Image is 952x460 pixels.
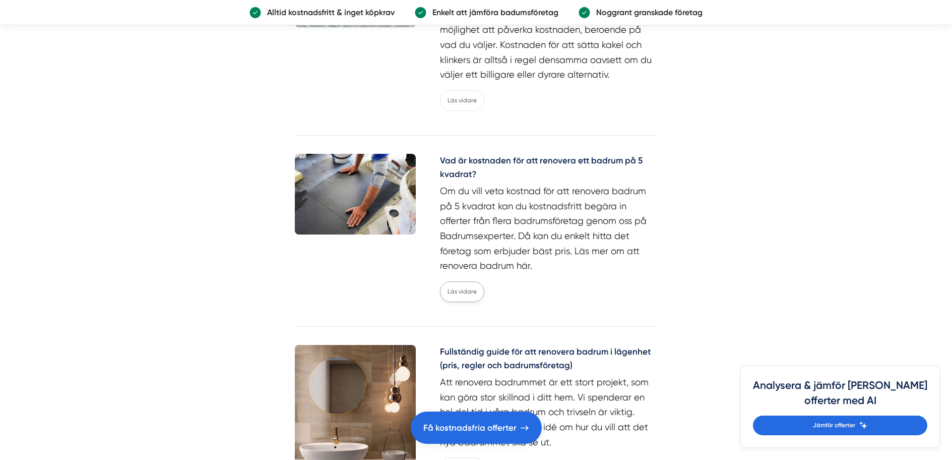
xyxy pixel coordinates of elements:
[426,6,558,19] p: Enkelt att jämföra badumsföretag
[813,421,855,430] span: Jämför offerter
[753,416,927,435] a: Jämför offerter
[440,375,658,449] p: Att renovera badrummet är ett stort projekt, som kan göra stor skillnad i ditt hem. Vi spenderar ...
[261,6,395,19] p: Alltid kostnadsfritt & inget köpkrav
[440,184,658,273] p: Om du vill veta kostnad för att renovera badrum på 5 kvadrat kan du kostnadsfritt begära in offer...
[295,154,416,235] img: Vad är kostnaden för att renovera ett badrum på 5 kvadrat?
[440,281,484,302] a: Läs vidare
[423,421,517,435] span: Få kostnadsfria offerter
[590,6,703,19] p: Noggrant granskade företag
[411,412,542,444] a: Få kostnadsfria offerter
[440,154,658,184] a: Vad är kostnaden för att renovera ett badrum på 5 kvadrat?
[440,90,484,111] a: Läs vidare
[440,345,658,375] a: Fullständig guide för att renovera badrum i lägenhet (pris, regler och badrumsföretag)
[753,378,927,416] h4: Analysera & jämför [PERSON_NAME] offerter med AI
